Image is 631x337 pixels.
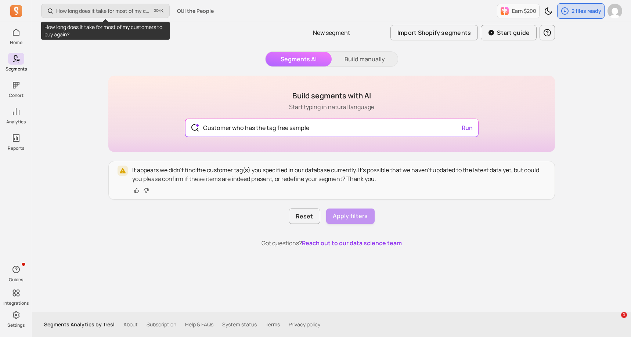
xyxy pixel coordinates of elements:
[44,321,115,328] p: Segments Analytics by Tresl
[154,7,158,16] kbd: ⌘
[289,91,374,101] h1: Build segments with AI
[147,321,176,328] a: Subscription
[123,321,138,328] a: About
[8,145,24,151] p: Reports
[108,25,163,40] button: My segments
[6,119,26,125] p: Analytics
[185,321,213,328] a: Help & FAQs
[557,3,605,19] button: 2 files ready
[222,321,257,328] a: System status
[302,239,402,247] button: Reach out to our data science team
[266,321,280,328] a: Terms
[332,52,398,66] button: Build manually
[621,312,627,318] span: 1
[459,120,476,135] button: Run
[497,28,530,37] p: Start guide
[606,312,624,330] iframe: Intercom live chat
[541,4,556,18] button: Toggle dark mode
[289,209,320,224] button: Reset
[326,209,375,224] button: Apply filters
[154,7,163,15] span: +
[108,239,555,247] p: Got questions?
[197,119,466,137] input: Search from prebuilt segments or create your own starting with “Customers who” ...
[289,102,374,111] p: Start typing in natural language
[289,321,320,328] a: Privacy policy
[8,262,24,284] button: Guides
[41,4,170,18] button: How long does it take for most of my customers to buy again?⌘+K
[390,25,478,40] button: Import Shopify segments
[6,66,27,72] p: Segments
[497,4,540,18] button: Earn $200
[313,28,350,37] p: New segment
[9,277,23,283] p: Guides
[3,300,29,306] p: Integrations
[571,7,601,15] p: 2 files ready
[177,7,214,15] span: OUI the People
[7,322,25,328] p: Settings
[266,52,332,66] button: Segments AI
[9,93,24,98] p: Cohort
[132,166,546,183] p: It appears we didn't find the customer tag(s) you specified in our database currently. It's possi...
[173,4,218,18] button: OUI the People
[512,7,536,15] p: Earn $200
[481,25,537,40] button: Start guide
[607,4,622,18] img: avatar
[10,40,22,46] p: Home
[161,8,163,14] kbd: K
[56,7,151,15] p: How long does it take for most of my customers to buy again?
